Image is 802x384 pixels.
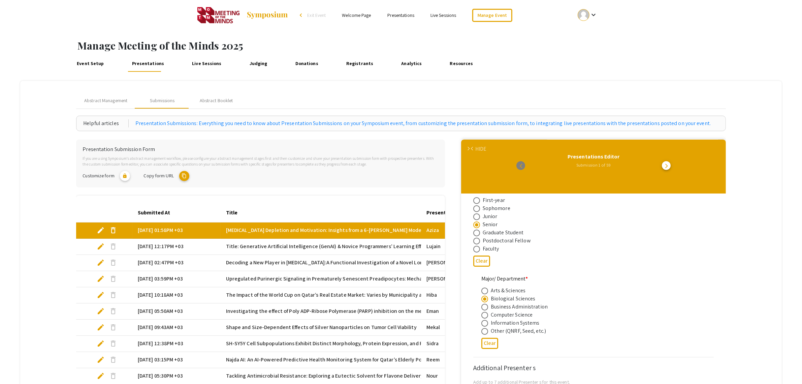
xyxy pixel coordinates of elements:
a: Presentations [387,12,414,18]
a: Meeting of the Minds 2025 [197,7,288,24]
button: go to next presentation [662,161,671,170]
span: edit [97,339,105,348]
span: SH-SY5Y Cell Subpopulations Exhibit Distinct Morphology, Protein Expression, and Proliferation, I... [226,339,575,348]
div: arrow_back_ios [300,13,304,17]
div: First-year [483,196,505,204]
div: Presenter 1 First Name [426,209,483,217]
div: Submissions [150,97,175,104]
div: Postdoctoral Fellow [483,237,531,245]
span: delete [109,291,117,299]
span: delete [109,356,117,364]
a: Presentation Submissions: Everything you need to know about Presentation Submissions on your Symp... [135,119,711,127]
span: Tackling Antimicrobial Resistance: Exploring a Eutectic Solvent for Flavone Delivery [226,372,423,380]
mat-cell: Sidra [421,336,509,352]
mat-cell: Mekal [421,320,509,336]
div: Title [226,209,244,217]
div: Additional Presenter s [473,363,714,373]
mat-cell: [PERSON_NAME] [421,255,509,271]
div: Senior [483,220,498,229]
span: Presentations Editor [568,153,619,160]
span: Abstract Management [84,97,127,104]
a: Analytics [399,56,424,72]
span: edit [97,356,105,364]
a: Registrants [344,56,375,72]
div: Submitted At [138,209,176,217]
span: edit [97,242,105,250]
div: Business Administration [491,303,548,311]
div: Computer Science [491,311,533,319]
span: edit [97,226,105,234]
span: edit [97,291,105,299]
span: Najda AI: An AI-Powered Predictive Health Monitoring System for Qatar’s Elderly Population [226,356,442,364]
a: Live Sessions [430,12,456,18]
a: Live Sessions [190,56,223,72]
mat-icon: lock [120,171,130,181]
span: edit [97,323,105,331]
span: delete [109,259,117,267]
span: Shape and Size-Dependent Effects of Silver Nanoparticles on Tumor Cell Viability [226,323,417,331]
mat-cell: [PERSON_NAME] [421,271,509,287]
span: edit [97,307,105,315]
h6: Presentation Submission Form [83,146,439,152]
div: Junior [483,212,498,220]
div: Graduate Student [483,229,524,237]
div: Presenter 1 First Name [426,209,489,217]
span: Upregulated Purinergic Signaling in Prematurely Senescent Preadipocytes: Mechanisms of Inflammati... [226,275,615,283]
mat-cell: [DATE] 12:17PM +03 [132,239,221,255]
h1: Manage Meeting of the Minds 2025 [77,39,802,52]
a: Presentations [130,56,166,72]
span: delete [109,372,117,380]
a: Event Setup [75,56,106,72]
mat-cell: Aziza [421,223,509,239]
mat-cell: Reem [421,352,509,368]
span: delete [109,242,117,250]
button: Expand account dropdown [571,7,605,23]
span: edit [97,275,105,283]
mat-cell: [DATE] 05:50AM +03 [132,303,221,320]
mat-cell: Lujain [421,239,509,255]
span: [MEDICAL_DATA] Depletion and Motivation: Insights from a 6-[PERSON_NAME] Model [226,226,423,234]
img: Symposium by ForagerOne [246,11,288,19]
mat-cell: [DATE] 09:43AM +03 [132,320,221,336]
span: arrow_back_ios [471,147,475,151]
span: arrow_forward_ios [467,147,471,151]
div: Information Systems [491,319,540,327]
div: HIDE [475,145,486,153]
span: Exit Event [307,12,326,18]
div: Sophomore [483,204,510,212]
div: Faculty [483,245,499,253]
mat-cell: Hiba [421,287,509,303]
span: edit [97,259,105,267]
div: Helpful articles [83,119,129,127]
div: Submitted At [138,209,170,217]
mat-cell: [DATE] 12:38PM +03 [132,336,221,352]
button: go to previous presentation [516,161,525,170]
span: delete [109,307,117,315]
a: Judging [248,56,269,72]
div: Abstract Booklet [200,97,233,104]
mat-cell: Eman [421,303,509,320]
iframe: Chat [5,354,29,379]
mat-cell: [DATE] 02:47PM +03 [132,255,221,271]
a: Welcome Page [342,12,371,18]
mat-icon: copy URL [179,171,189,181]
a: Resources [448,56,475,72]
span: delete [109,323,117,331]
span: Decoding a New Player in [MEDICAL_DATA]:A Functional Investigation of a Novel Long Non-Coding RNA [226,259,466,267]
span: The Impact of the World Cup on Qatar’s Real Estate Market: Varies by Municipality and Property Type [226,291,464,299]
div: Title [226,209,237,217]
mat-cell: [DATE] 03:59PM +03 [132,271,221,287]
mat-cell: [DATE] 01:58PM +03 [132,223,221,239]
button: Clear [481,338,498,349]
div: Biological Sciences [491,295,536,303]
mat-label: Major/ Department [481,275,528,282]
span: delete [109,226,117,234]
a: Manage Event [472,9,512,22]
span: Copy form URL [144,172,174,178]
div: Other (QNRF, Seed, etc.) [491,327,546,335]
p: If you are using Symposium’s abstract management workflow, please configure your abstract managem... [83,155,439,167]
span: edit [97,372,105,380]
button: Clear [473,256,490,267]
mat-icon: Expand account dropdown [589,11,598,19]
div: Arts & Sciences [491,287,526,295]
